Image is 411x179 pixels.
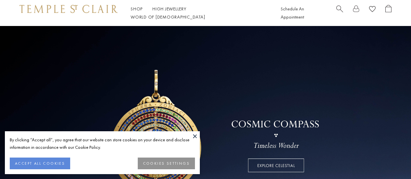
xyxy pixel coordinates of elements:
[369,5,376,15] a: View Wishlist
[385,5,392,21] a: Open Shopping Bag
[138,158,195,169] button: COOKIES SETTINGS
[336,5,343,21] a: Search
[131,14,205,20] a: World of [DEMOGRAPHIC_DATA]World of [DEMOGRAPHIC_DATA]
[131,5,266,21] nav: Main navigation
[10,136,195,151] div: By clicking “Accept all”, you agree that our website can store cookies on your device and disclos...
[131,6,143,12] a: ShopShop
[379,148,405,173] iframe: Gorgias live chat messenger
[152,6,186,12] a: High JewelleryHigh Jewellery
[19,5,118,13] img: Temple St. Clair
[10,158,70,169] button: ACCEPT ALL COOKIES
[281,6,304,20] a: Schedule An Appointment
